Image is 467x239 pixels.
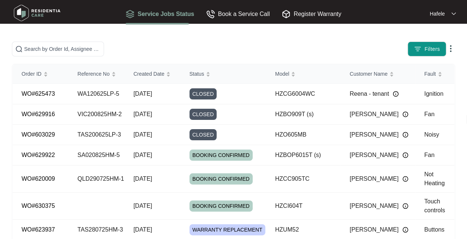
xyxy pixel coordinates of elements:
[350,89,389,98] span: Reena - tenant
[402,203,408,209] img: Info icon
[189,109,217,120] span: CLOSED
[266,64,341,84] th: Model
[22,203,55,209] a: WO#630375
[266,145,341,166] td: HZBOP6015T (s)
[126,10,134,19] img: Service Jobs Status icon
[451,12,456,16] img: dropdown arrow
[133,111,152,117] span: [DATE]
[69,84,125,104] td: WA120625LP-5
[350,130,399,139] span: [PERSON_NAME]
[124,64,181,84] th: Created Date
[22,91,55,97] a: WO#625473
[69,166,125,193] td: QLD290725HM-1
[414,45,421,53] img: filter icon
[350,70,387,78] span: Customer Name
[402,227,408,233] img: Info icon
[350,110,399,119] span: [PERSON_NAME]
[22,111,55,117] a: WO#629916
[206,10,215,19] img: Book a Service Call icon
[282,10,291,19] img: Register Warranty icon
[430,10,445,17] p: Hafele
[133,131,152,138] span: [DATE]
[275,70,289,78] span: Model
[266,166,341,193] td: HZCC905TC
[282,9,341,19] div: Register Warranty
[15,45,23,53] img: search-icon
[415,64,454,84] th: Fault
[402,132,408,138] img: Info icon
[69,104,125,125] td: VIC200825HM-2
[402,152,408,158] img: Info icon
[189,173,253,184] span: BOOKING CONFIRMED
[350,225,399,234] span: [PERSON_NAME]
[126,9,194,19] div: Service Jobs Status
[22,176,55,182] a: WO#620009
[350,151,399,160] span: [PERSON_NAME]
[266,125,341,145] td: HZO605MB
[446,44,455,53] img: dropdown arrow
[189,129,217,140] span: CLOSED
[408,42,446,56] button: filter iconFilters
[22,131,55,138] a: WO#603029
[133,91,152,97] span: [DATE]
[22,70,42,78] span: Order ID
[189,70,204,78] span: Status
[181,64,266,84] th: Status
[133,152,152,158] span: [DATE]
[78,70,110,78] span: Reference No
[189,224,265,235] span: WARRANTY REPLACEMENT
[266,104,341,125] td: HZBO909T (s)
[22,226,55,233] a: WO#623937
[206,9,270,19] div: Book a Service Call
[402,176,408,182] img: Info icon
[415,84,454,104] td: Ignition
[22,152,55,158] a: WO#629922
[415,166,454,193] td: Not Heating
[69,125,125,145] td: TAS200625LP-3
[133,226,152,233] span: [DATE]
[189,88,217,99] span: CLOSED
[69,64,125,84] th: Reference No
[11,2,63,24] img: residentia care logo
[13,64,69,84] th: Order ID
[189,200,253,212] span: BOOKING CONFIRMED
[415,193,454,220] td: Touch controls
[189,150,253,161] span: BOOKING CONFIRMED
[133,176,152,182] span: [DATE]
[415,145,454,166] td: Fan
[415,104,454,125] td: Fan
[24,45,101,53] input: Search by Order Id, Assignee Name, Reference No, Customer Name and Model
[266,193,341,220] td: HZCI604T
[402,111,408,117] img: Info icon
[424,70,436,78] span: Fault
[350,174,399,183] span: [PERSON_NAME]
[424,45,440,53] span: Filters
[69,145,125,166] td: SA020825HM-5
[266,84,341,104] td: HZCG6004WC
[393,91,399,97] img: Info icon
[133,203,152,209] span: [DATE]
[133,70,164,78] span: Created Date
[350,202,399,210] span: [PERSON_NAME]
[341,64,415,84] th: Customer Name
[415,125,454,145] td: Noisy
